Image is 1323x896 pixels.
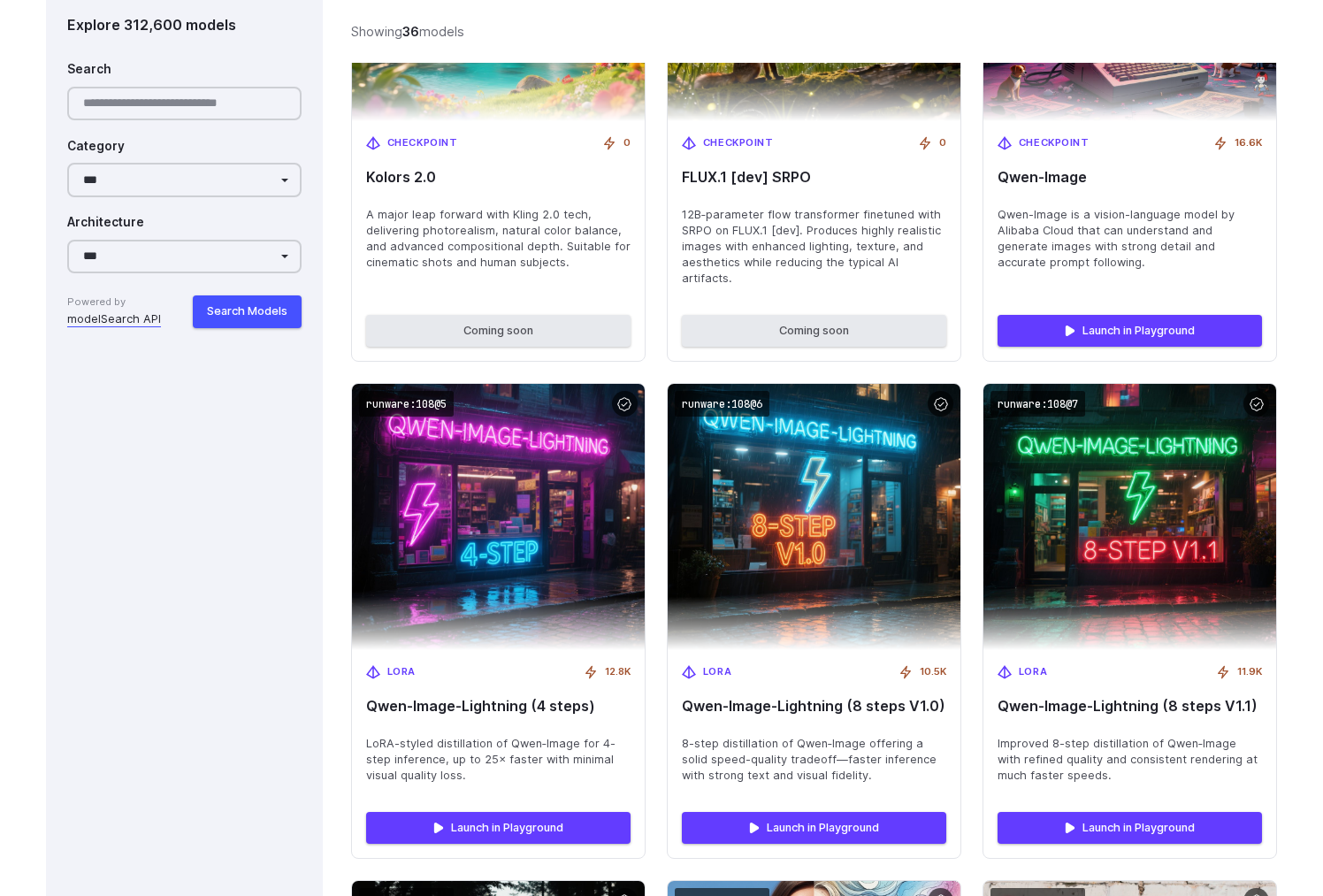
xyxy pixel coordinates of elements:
[983,384,1276,650] img: Qwen‑Image-Lightning (8 steps V1.1)
[998,736,1262,784] span: Improved 8-step distillation of Qwen‑Image with refined quality and consistent rendering at much ...
[67,136,125,156] label: Category
[682,207,946,287] span: 12B‑parameter flow transformer finetuned with SRPO on FLUX.1 [dev]. Produces highly realistic ima...
[402,24,419,39] strong: 36
[387,664,416,680] span: LoRA
[998,315,1262,347] a: Launch in Playground
[387,135,458,151] span: Checkpoint
[1235,135,1262,151] span: 16.6K
[998,169,1262,186] span: Qwen-Image
[1237,664,1262,680] span: 11.9K
[1019,664,1047,680] span: LoRA
[682,169,946,186] span: FLUX.1 [dev] SRPO
[998,812,1262,844] a: Launch in Playground
[67,87,302,121] input: Search
[682,736,946,784] span: 8-step distillation of Qwen‑Image offering a solid speed-quality tradeoff—faster inference with s...
[682,315,946,347] button: Coming soon
[366,169,631,186] span: Kolors 2.0
[366,812,631,844] a: Launch in Playground
[366,736,631,784] span: LoRA-styled distillation of Qwen‑Image for 4-step inference, up to 25× faster with minimal visual...
[67,310,161,328] a: modelSearch API
[623,135,631,151] span: 0
[605,664,631,680] span: 12.8K
[67,60,111,80] label: Search
[998,207,1262,271] span: Qwen-Image is a vision-language model by Alibaba Cloud that can understand and generate images wi...
[939,135,946,151] span: 0
[703,135,774,151] span: Checkpoint
[67,213,144,233] label: Architecture
[67,240,302,274] select: Architecture
[193,295,302,327] button: Search Models
[675,391,769,417] code: runware:108@6
[67,163,302,197] select: Category
[67,295,161,310] span: Powered by
[366,315,631,347] button: Coming soon
[998,698,1262,715] span: Qwen‑Image-Lightning (8 steps V1.1)
[366,207,631,271] span: A major leap forward with Kling 2.0 tech, delivering photorealism, natural color balance, and adv...
[682,698,946,715] span: Qwen‑Image-Lightning (8 steps V1.0)
[990,391,1085,417] code: runware:108@7
[366,698,631,715] span: Qwen‑Image-Lightning (4 steps)
[351,21,464,42] div: Showing models
[352,384,645,650] img: Qwen‑Image-Lightning (4 steps)
[668,384,960,650] img: Qwen‑Image-Lightning (8 steps V1.0)
[920,664,946,680] span: 10.5K
[359,391,454,417] code: runware:108@5
[682,812,946,844] a: Launch in Playground
[67,14,302,37] div: Explore 312,600 models
[1019,135,1090,151] span: Checkpoint
[703,664,731,680] span: LoRA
